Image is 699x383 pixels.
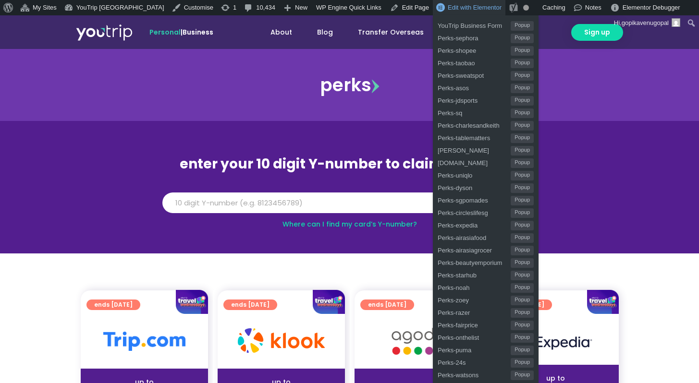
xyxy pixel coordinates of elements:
a: Perks-tablemattersPopup [433,131,539,143]
a: Perks-dysonPopup [433,180,539,193]
span: Personal [149,27,181,37]
a: Perks-sephoraPopup [433,31,539,43]
a: Perks-sqPopup [433,106,539,118]
a: Perks-razerPopup [433,305,539,318]
span: Popup [511,46,534,56]
span: Perks-onthelist [438,330,511,343]
a: Perks-starhubPopup [433,268,539,280]
span: Popup [511,321,534,330]
a: About [258,24,305,41]
span: gopikavenugopal [622,19,669,26]
a: Perks-charlesandkeithPopup [433,118,539,131]
a: Perks-sweatspotPopup [433,68,539,81]
a: Hi, [611,15,684,31]
span: Perks-sq [438,106,511,118]
span: Popup [511,246,534,255]
span: Popup [511,308,534,318]
a: Perks-sgpomadesPopup [433,193,539,205]
span: Perks-sephora [438,31,511,43]
a: Perks-airasiagrocerPopup [433,243,539,255]
span: Popup [511,171,534,180]
span: Popup [511,346,534,355]
a: Perks-pumaPopup [433,343,539,355]
span: Popup [511,333,534,343]
span: Popup [511,146,534,156]
span: Sign up [584,27,610,37]
a: Perks-noahPopup [433,280,539,293]
span: Popup [511,283,534,293]
span: Popup [511,59,534,68]
span: Perks-asos [438,81,511,93]
span: Perks-charlesandkeith [438,118,511,131]
span: Perks-starhub [438,268,511,280]
span: Perks-sgpomades [438,193,511,205]
span: Popup [511,84,534,93]
a: Perks-watsonsPopup [433,368,539,380]
form: Y Number [162,191,537,222]
span: YouTrip Business Form [438,18,511,31]
span: Perks-jdsports [438,93,511,106]
span: Perks-taobao [438,56,511,68]
span: Perks-tablematters [438,131,511,143]
span: Popup [511,183,534,193]
span: Perks-uniqlo [438,168,511,180]
a: Perks-circleslifesgPopup [433,205,539,218]
a: Perks-expediaPopup [433,218,539,230]
a: [DOMAIN_NAME]Popup [433,156,539,168]
span: Perks-razer [438,305,511,318]
span: Perks-circleslifesg [438,205,511,218]
a: Business [183,27,213,37]
a: Perks-fairpricePopup [433,318,539,330]
span: Perks-beautyemporium [438,255,511,268]
a: Perks-asosPopup [433,81,539,93]
span: Perks-noah [438,280,511,293]
span: Popup [511,108,534,118]
a: Perks-shopeePopup [433,43,539,56]
span: Perks-shopee [438,43,511,56]
span: Popup [511,233,534,243]
span: Perks-dyson [438,180,511,193]
span: Popup [511,71,534,81]
span: Popup [511,121,534,131]
span: Perks-watsons [438,368,511,380]
span: Perks-airasiafood [438,230,511,243]
a: Perks-onthelistPopup [433,330,539,343]
a: Perks-24sPopup [433,355,539,368]
span: Perks-puma [438,343,511,355]
input: 10 digit Y-number (e.g. 8123456789) [162,192,460,214]
span: Perks-expedia [438,218,511,230]
span: Popup [511,96,534,106]
a: Sign up [571,24,623,41]
span: Popup [511,196,534,205]
span: Popup [511,221,534,230]
span: Edit with Elementor [448,4,502,11]
span: Popup [511,271,534,280]
span: Popup [511,296,534,305]
nav: Menu [239,24,533,41]
a: Perks-uniqloPopup [433,168,539,180]
a: Perks-beautyemporiumPopup [433,255,539,268]
span: Perks-zoey [438,293,511,305]
a: Transfer Overseas [345,24,436,41]
span: Perks-24s [438,355,511,368]
div: enter your 10 digit Y-number to claim your perk [158,152,542,177]
a: Perks-airasiafoodPopup [433,230,539,243]
span: Perks-airasiagrocer [438,243,511,255]
span: Popup [511,371,534,380]
span: Perks-sweatspot [438,68,511,81]
span: Popup [511,158,534,168]
span: Popup [511,208,534,218]
span: | [149,27,213,37]
a: Perks-taobaoPopup [433,56,539,68]
a: Where can I find my card’s Y-number? [282,219,417,229]
span: Popup [511,358,534,368]
a: Perks-jdsportsPopup [433,93,539,106]
span: [PERSON_NAME] [438,143,511,156]
span: [DOMAIN_NAME] [438,156,511,168]
span: Popup [511,34,534,43]
a: [PERSON_NAME]Popup [433,143,539,156]
a: Perks-zoeyPopup [433,293,539,305]
span: Popup [511,133,534,143]
span: Popup [511,21,534,31]
span: Perks-fairprice [438,318,511,330]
